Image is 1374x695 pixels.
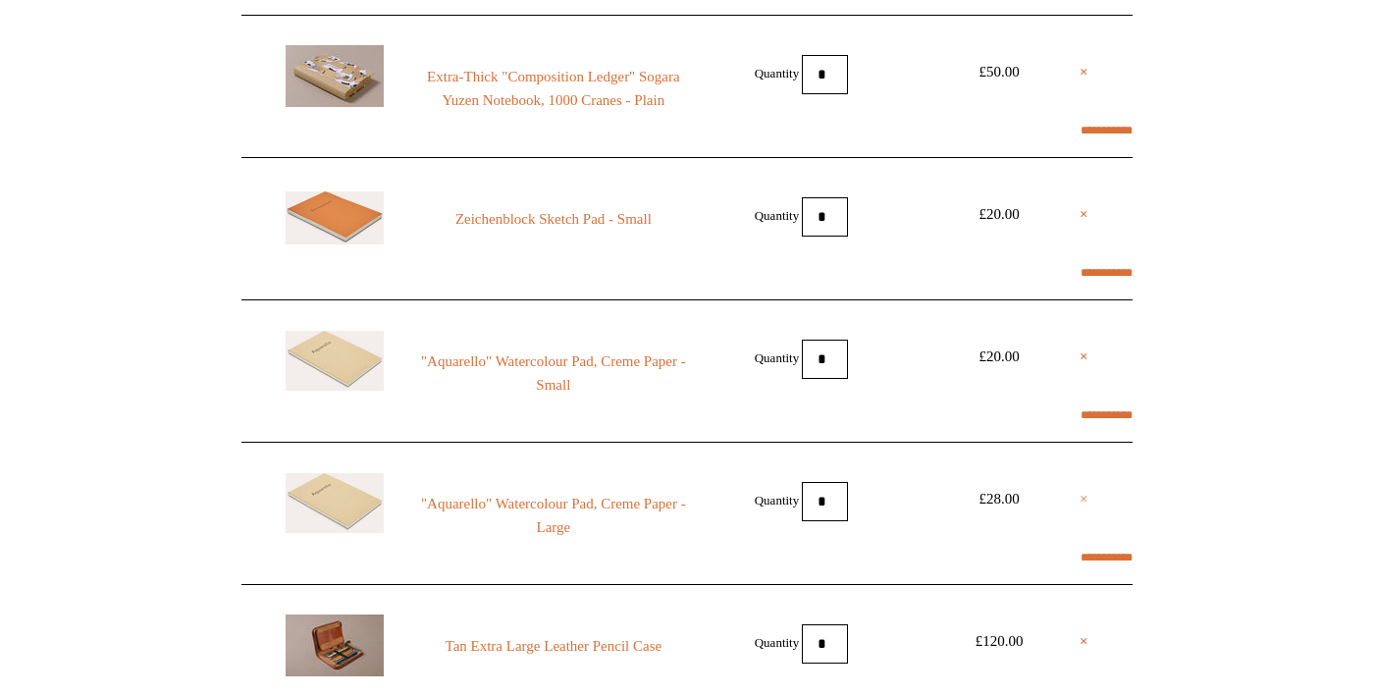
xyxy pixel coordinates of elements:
[755,65,800,80] label: Quantity
[1080,202,1088,226] a: ×
[420,207,687,231] a: Zeichenblock Sketch Pad - Small
[286,45,384,107] img: Extra-Thick "Composition Ledger" Sogara Yuzen Notebook, 1000 Cranes - Plain
[286,615,384,676] img: Tan Extra Large Leather Pencil Case
[420,634,687,658] a: Tan Extra Large Leather Pencil Case
[955,345,1043,368] div: £20.00
[955,202,1043,226] div: £20.00
[755,492,800,507] label: Quantity
[955,487,1043,510] div: £28.00
[755,349,800,364] label: Quantity
[955,629,1043,653] div: £120.00
[955,60,1043,83] div: £50.00
[286,191,384,244] img: Zeichenblock Sketch Pad - Small
[1080,60,1088,83] a: ×
[755,634,800,649] label: Quantity
[1080,629,1088,653] a: ×
[286,473,384,533] img: "Aquarello" Watercolour Pad, Creme Paper - Large
[755,207,800,222] label: Quantity
[420,349,687,397] a: "Aquarello" Watercolour Pad, Creme Paper - Small
[420,65,687,112] a: Extra-Thick "Composition Ledger" Sogara Yuzen Notebook, 1000 Cranes - Plain
[1080,345,1088,368] a: ×
[1080,487,1088,510] a: ×
[420,492,687,539] a: "Aquarello" Watercolour Pad, Creme Paper - Large
[286,331,384,391] img: "Aquarello" Watercolour Pad, Creme Paper - Small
